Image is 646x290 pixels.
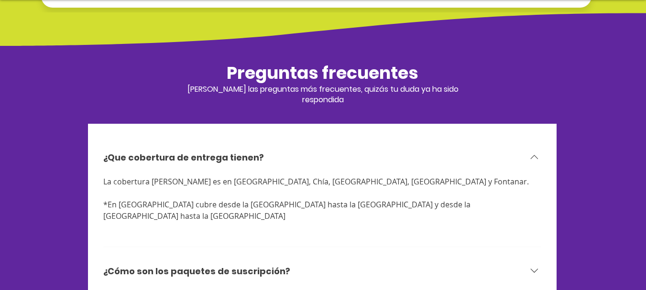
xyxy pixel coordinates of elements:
button: ¿Cómo son los paquetes de suscripción? [103,253,541,290]
span: La cobertura [PERSON_NAME] es en [GEOGRAPHIC_DATA], Chía, [GEOGRAPHIC_DATA], [GEOGRAPHIC_DATA] y ... [103,176,529,187]
button: ¿Que cobertura de entrega tienen? [103,139,541,176]
div: ¿Que cobertura de entrega tienen? [103,176,541,241]
h3: ¿Cómo son los paquetes de suscripción? [103,265,290,277]
iframe: Messagebird Livechat Widget [591,235,636,280]
h3: ¿Que cobertura de entrega tienen? [103,151,264,163]
span: Preguntas frecuentes [227,61,418,85]
span: [PERSON_NAME] las preguntas más frecuentes, quizás tu duda ya ha sido respondida [187,84,459,105]
span: *En [GEOGRAPHIC_DATA] cubre desde la [GEOGRAPHIC_DATA] hasta la [GEOGRAPHIC_DATA] y desde la [GEO... [103,199,472,221]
